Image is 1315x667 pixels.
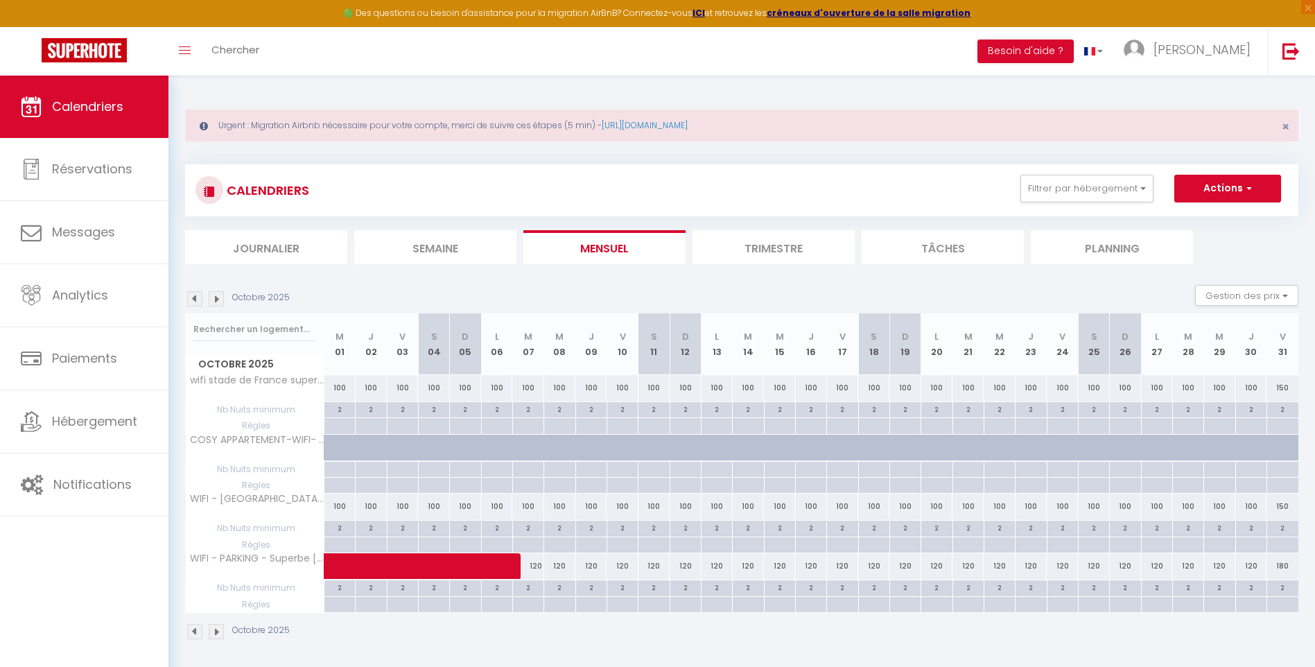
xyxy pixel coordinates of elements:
[544,494,575,519] div: 100
[1142,402,1172,415] div: 2
[638,402,669,415] div: 2
[1110,521,1140,534] div: 2
[186,354,324,374] span: Octobre 2025
[419,402,449,415] div: 2
[1236,402,1266,415] div: 2
[544,580,575,594] div: 2
[1282,121,1289,133] button: Close
[693,7,705,19] a: ICI
[1110,580,1140,594] div: 2
[188,375,326,386] span: wifi stade de France superbe T2 élégant et moderne
[1047,521,1078,534] div: 2
[1016,494,1047,519] div: 100
[984,494,1015,519] div: 100
[186,580,324,596] span: Nb Nuits minimum
[1267,402,1298,415] div: 2
[1047,553,1078,579] div: 120
[733,402,763,415] div: 2
[1266,494,1298,519] div: 150
[336,330,344,343] abbr: M
[1047,313,1078,375] th: 24
[356,494,387,519] div: 100
[607,313,638,375] th: 10
[544,375,575,401] div: 100
[232,624,290,637] p: Octobre 2025
[1236,521,1266,534] div: 2
[1142,521,1172,534] div: 2
[1266,553,1298,579] div: 180
[324,402,355,415] div: 2
[1204,313,1235,375] th: 29
[324,375,356,401] div: 100
[356,313,387,375] th: 02
[796,521,826,534] div: 2
[431,330,437,343] abbr: S
[607,402,638,415] div: 2
[1016,313,1047,375] th: 23
[1079,521,1109,534] div: 2
[953,580,984,594] div: 2
[765,402,795,415] div: 2
[1282,42,1300,60] img: logout
[1141,375,1172,401] div: 100
[701,494,732,519] div: 100
[921,402,952,415] div: 2
[1113,27,1268,76] a: ... [PERSON_NAME]
[1016,402,1046,415] div: 2
[575,494,607,519] div: 100
[418,313,449,375] th: 04
[524,330,532,343] abbr: M
[702,521,732,534] div: 2
[356,580,386,594] div: 2
[827,553,858,579] div: 120
[776,330,784,343] abbr: M
[839,330,846,343] abbr: V
[201,27,270,76] a: Chercher
[387,521,418,534] div: 2
[638,313,670,375] th: 11
[827,375,858,401] div: 100
[186,597,324,612] span: Règles
[795,553,826,579] div: 120
[1215,330,1223,343] abbr: M
[1235,375,1266,401] div: 100
[188,553,326,564] span: WIFI - PARKING - Superbe [MEDICAL_DATA] Spacieux et Moderne!!!
[953,402,984,415] div: 2
[1184,330,1192,343] abbr: M
[1016,553,1047,579] div: 120
[1236,580,1266,594] div: 2
[733,580,763,594] div: 2
[1153,41,1251,58] span: [PERSON_NAME]
[482,521,512,534] div: 2
[387,580,418,594] div: 2
[764,313,795,375] th: 15
[1016,580,1046,594] div: 2
[387,402,418,415] div: 2
[354,230,516,264] li: Semaine
[701,375,732,401] div: 100
[1266,313,1298,375] th: 31
[620,330,626,343] abbr: V
[185,230,347,264] li: Journalier
[733,375,764,401] div: 100
[859,521,889,534] div: 2
[1267,580,1298,594] div: 2
[1124,40,1144,60] img: ...
[324,521,355,534] div: 2
[607,494,638,519] div: 100
[1047,494,1078,519] div: 100
[607,375,638,401] div: 100
[482,580,512,594] div: 2
[450,402,480,415] div: 2
[1195,285,1298,306] button: Gestion des prix
[1282,118,1289,135] span: ×
[512,313,543,375] th: 07
[827,494,858,519] div: 100
[356,521,386,534] div: 2
[356,375,387,401] div: 100
[701,313,732,375] th: 13
[607,580,638,594] div: 2
[764,375,795,401] div: 100
[324,580,355,594] div: 2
